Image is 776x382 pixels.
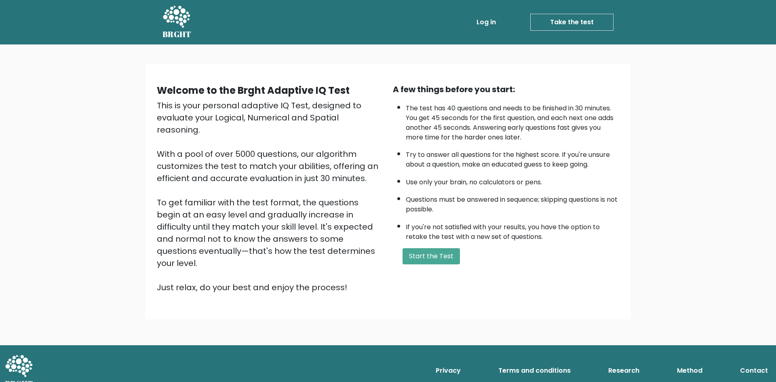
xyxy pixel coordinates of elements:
[605,363,643,379] a: Research
[432,363,464,379] a: Privacy
[157,99,383,293] div: This is your personal adaptive IQ Test, designed to evaluate your Logical, Numerical and Spatial ...
[674,363,706,379] a: Method
[157,84,350,97] b: Welcome to the Brght Adaptive IQ Test
[495,363,574,379] a: Terms and conditions
[406,191,619,214] li: Questions must be answered in sequence; skipping questions is not possible.
[162,30,192,39] h5: BRGHT
[530,14,614,31] a: Take the test
[473,14,499,30] a: Log in
[737,363,771,379] a: Contact
[406,99,619,142] li: The test has 40 questions and needs to be finished in 30 minutes. You get 45 seconds for the firs...
[162,3,192,41] a: BRGHT
[406,173,619,187] li: Use only your brain, no calculators or pens.
[403,248,460,264] button: Start the Test
[406,146,619,169] li: Try to answer all questions for the highest score. If you're unsure about a question, make an edu...
[406,218,619,242] li: If you're not satisfied with your results, you have the option to retake the test with a new set ...
[393,83,619,95] div: A few things before you start:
